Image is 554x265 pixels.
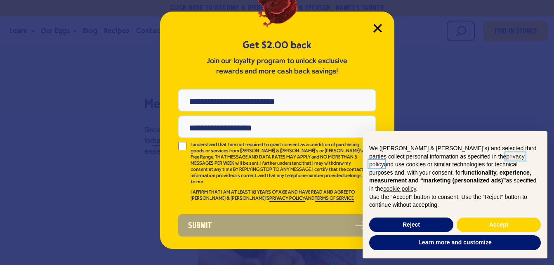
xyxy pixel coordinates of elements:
[369,218,453,232] button: Reject
[373,24,382,33] button: Close Modal
[191,189,365,202] p: I AFFIRM THAT I AM AT LEAST 18 YEARS OF AGE AND HAVE READ AND AGREE TO [PERSON_NAME] & [PERSON_NA...
[269,196,305,202] a: PRIVACY POLICY
[369,144,541,193] p: We ([PERSON_NAME] & [PERSON_NAME]'s) and selected third parties collect personal information as s...
[178,214,376,237] button: Submit
[315,196,354,202] a: TERMS OF SERVICE.
[191,142,365,185] p: I understand that I am not required to grant consent as a condition of purchasing goods or servic...
[178,142,186,150] input: I understand that I am not required to grant consent as a condition of purchasing goods or servic...
[205,56,349,77] p: Join our loyalty program to unlock exclusive rewards and more cash back savings!
[457,218,541,232] button: Accept
[178,38,376,52] h5: Get $2.00 back
[369,193,541,209] p: Use the “Accept” button to consent. Use the “Reject” button to continue without accepting.
[369,235,541,250] button: Learn more and customize
[383,185,416,192] a: cookie policy
[369,153,525,168] a: privacy policy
